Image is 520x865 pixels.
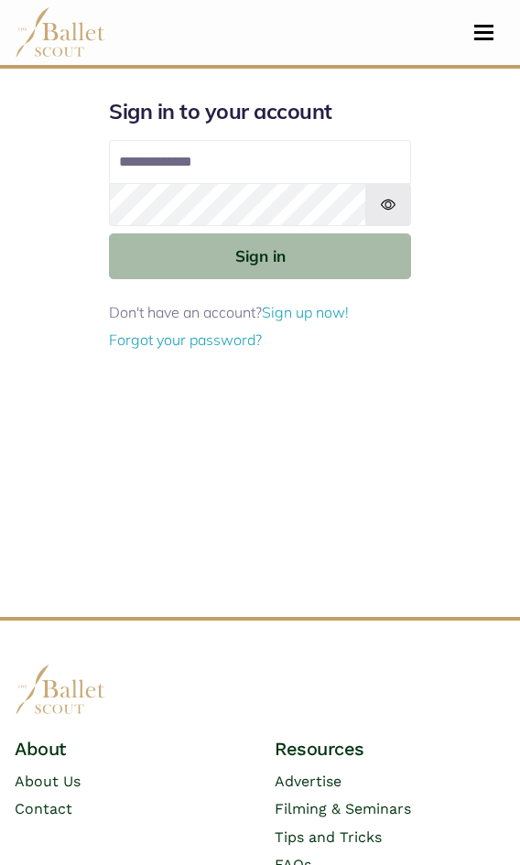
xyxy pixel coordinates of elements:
[275,773,341,790] a: Advertise
[15,665,106,715] img: logo
[275,737,505,761] h4: Resources
[109,301,411,325] p: Don't have an account?
[462,24,505,41] button: Toggle navigation
[262,303,349,321] a: Sign up now!
[15,737,245,761] h4: About
[15,800,72,817] a: Contact
[109,330,262,349] a: Forgot your password?
[15,773,81,790] a: About Us
[109,98,411,125] h1: Sign in to your account
[109,233,411,278] button: Sign in
[275,828,382,846] a: Tips and Tricks
[275,800,411,817] a: Filming & Seminars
